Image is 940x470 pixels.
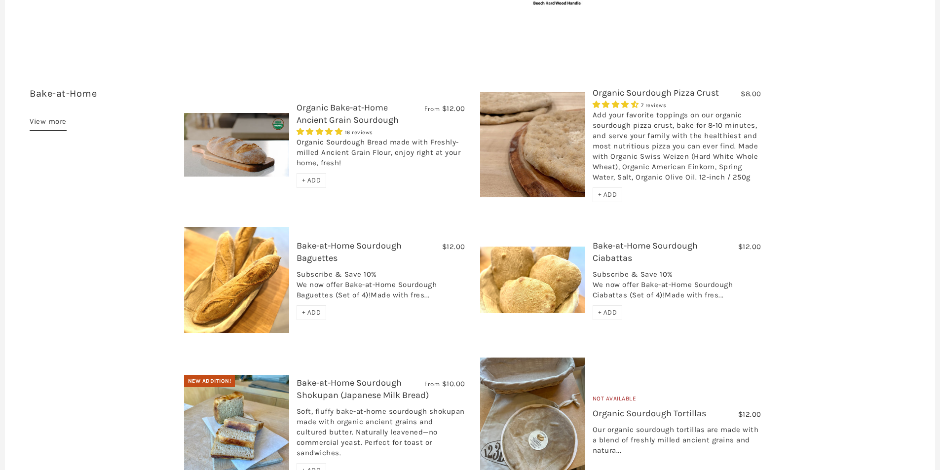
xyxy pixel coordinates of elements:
span: From [424,380,440,388]
span: $10.00 [442,379,465,388]
a: Bake-at-Home Sourdough Shokupan (Japanese Milk Bread) [297,377,429,400]
span: + ADD [302,308,321,317]
div: Our organic sourdough tortillas are made with a blend of freshly milled ancient grains and natura... [593,425,761,461]
span: + ADD [598,308,617,317]
span: $8.00 [741,89,761,98]
div: Subscribe & Save 10% We now offer Bake-at-Home Sourdough Ciabattas (Set of 4)!Made with fres... [593,269,761,305]
div: Not Available [593,394,761,407]
div: + ADD [297,305,327,320]
h3: 7 items [30,87,177,115]
a: Organic Sourdough Pizza Crust [593,87,719,98]
span: + ADD [302,176,321,184]
span: $12.00 [442,242,465,251]
div: Organic Sourdough Bread made with Freshly-milled Ancient Grain Flour, enjoy right at your home, f... [297,137,465,173]
div: + ADD [593,305,623,320]
span: 4.29 stars [593,100,641,109]
span: 16 reviews [345,129,373,136]
span: + ADD [598,190,617,199]
span: From [424,105,440,113]
span: 7 reviews [641,102,667,108]
img: Bake-at-Home Sourdough Baguettes [184,227,289,332]
div: Subscribe & Save 10% We now offer Bake-at-Home Sourdough Baguettes (Set of 4)!Made with fres... [297,269,465,305]
a: Bake-at-Home [30,88,97,99]
a: Organic Sourdough Tortillas [593,408,706,419]
img: Organic Bake-at-Home Ancient Grain Sourdough [184,113,289,177]
div: New Addition! [184,375,235,388]
img: Bake-at-Home Sourdough Ciabattas [480,247,585,314]
a: Organic Bake-at-Home Ancient Grain Sourdough [297,102,399,125]
a: View more [30,115,67,131]
a: Bake-at-Home Sourdough Ciabattas [593,240,698,263]
span: $12.00 [738,410,761,419]
div: Soft, fluffy bake-at-home sourdough shokupan made with organic ancient grains and cultured butter... [297,406,465,463]
span: $12.00 [442,104,465,113]
span: 4.75 stars [297,127,345,136]
div: Add your favorite toppings on our organic sourdough pizza crust, bake for 8-10 minutes, and serve... [593,110,761,187]
div: + ADD [593,187,623,202]
a: Bake-at-Home Sourdough Baguettes [297,240,402,263]
img: Organic Sourdough Pizza Crust [480,92,585,197]
span: $12.00 [738,242,761,251]
div: + ADD [297,173,327,188]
